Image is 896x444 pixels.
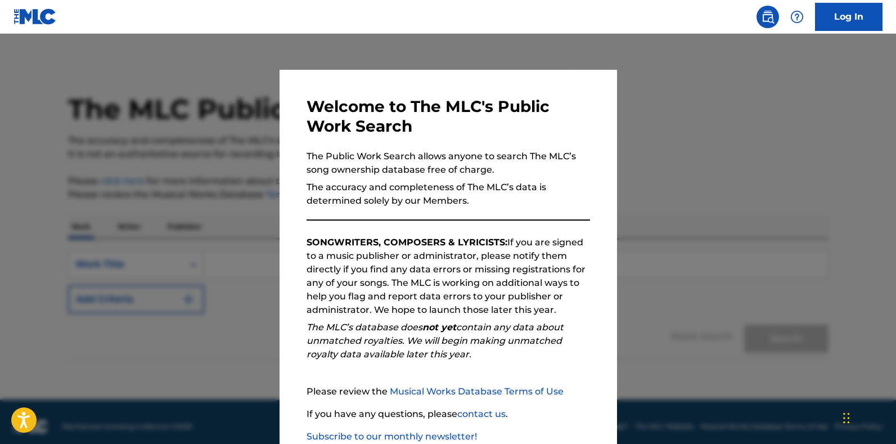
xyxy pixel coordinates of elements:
[307,385,590,398] p: Please review the
[757,6,779,28] a: Public Search
[843,401,850,435] div: Drag
[457,409,506,419] a: contact us
[13,8,57,25] img: MLC Logo
[786,6,808,28] div: Help
[422,322,456,333] strong: not yet
[815,3,883,31] a: Log In
[840,390,896,444] iframe: Chat Widget
[307,97,590,136] h3: Welcome to The MLC's Public Work Search
[307,150,590,177] p: The Public Work Search allows anyone to search The MLC’s song ownership database free of charge.
[307,181,590,208] p: The accuracy and completeness of The MLC’s data is determined solely by our Members.
[307,431,477,442] a: Subscribe to our monthly newsletter!
[790,10,804,24] img: help
[761,10,775,24] img: search
[307,322,564,360] em: The MLC’s database does contain any data about unmatched royalties. We will begin making unmatche...
[390,386,564,397] a: Musical Works Database Terms of Use
[307,236,590,317] p: If you are signed to a music publisher or administrator, please notify them directly if you find ...
[307,237,507,248] strong: SONGWRITERS, COMPOSERS & LYRICISTS:
[307,407,590,421] p: If you have any questions, please .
